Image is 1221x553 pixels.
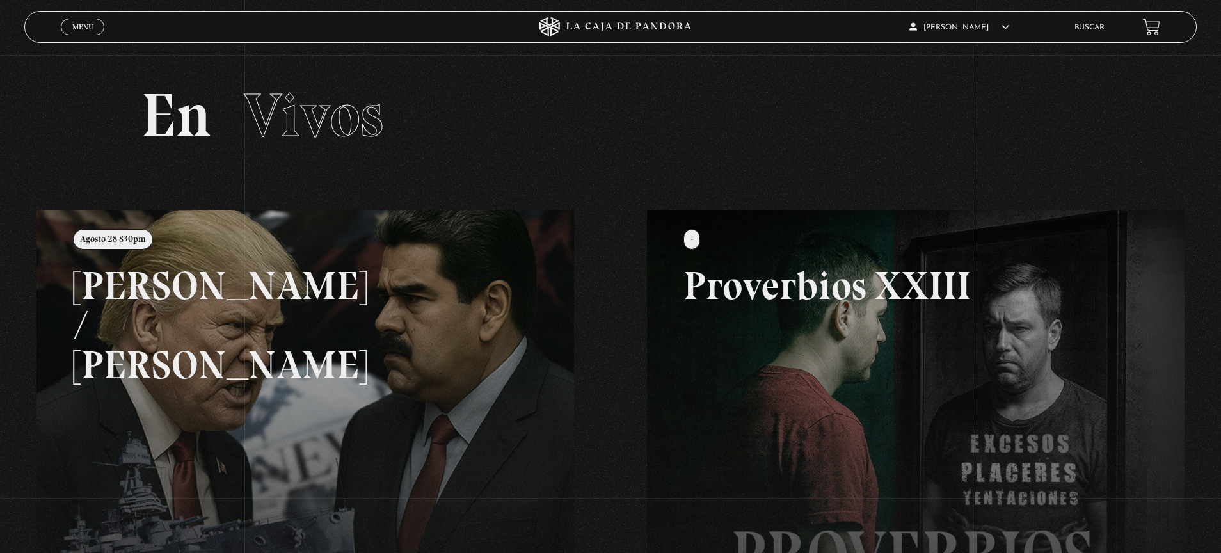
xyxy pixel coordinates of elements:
a: View your shopping cart [1143,19,1160,36]
span: Cerrar [68,34,98,43]
h2: En [141,85,1079,146]
a: Buscar [1074,24,1105,31]
span: [PERSON_NAME] [909,24,1009,31]
span: Vivos [244,79,383,152]
span: Menu [72,23,93,31]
